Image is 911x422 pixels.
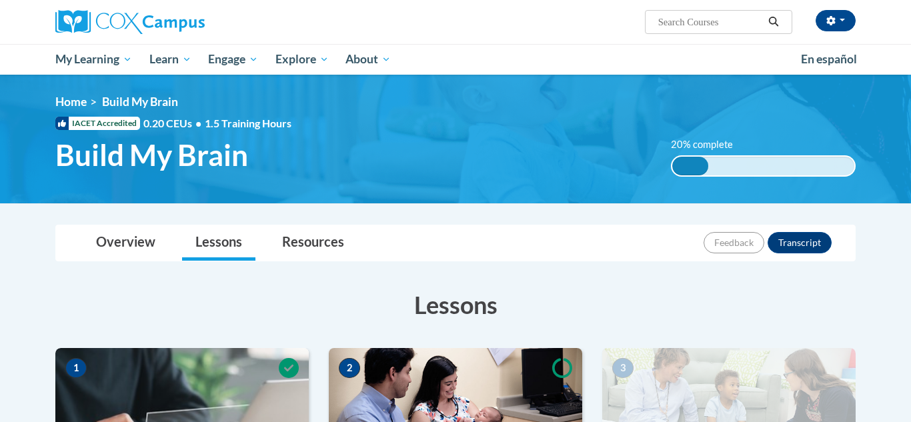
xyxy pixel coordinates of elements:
[47,44,141,75] a: My Learning
[764,14,784,30] button: Search
[55,10,205,34] img: Cox Campus
[141,44,200,75] a: Learn
[657,14,764,30] input: Search Courses
[182,225,255,261] a: Lessons
[83,225,169,261] a: Overview
[275,51,329,67] span: Explore
[671,137,748,152] label: 20% complete
[195,117,201,129] span: •
[612,358,634,378] span: 3
[768,232,832,253] button: Transcript
[345,51,391,67] span: About
[55,95,87,109] a: Home
[339,358,360,378] span: 2
[267,44,337,75] a: Explore
[792,45,866,73] a: En español
[55,288,856,321] h3: Lessons
[35,44,876,75] div: Main menu
[205,117,291,129] span: 1.5 Training Hours
[208,51,258,67] span: Engage
[102,95,178,109] span: Build My Brain
[149,51,191,67] span: Learn
[704,232,764,253] button: Feedback
[55,117,140,130] span: IACET Accredited
[143,116,205,131] span: 0.20 CEUs
[672,157,709,175] div: 20% complete
[337,44,400,75] a: About
[55,51,132,67] span: My Learning
[55,137,248,173] span: Build My Brain
[199,44,267,75] a: Engage
[816,10,856,31] button: Account Settings
[65,358,87,378] span: 1
[269,225,357,261] a: Resources
[801,52,857,66] span: En español
[55,10,309,34] a: Cox Campus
